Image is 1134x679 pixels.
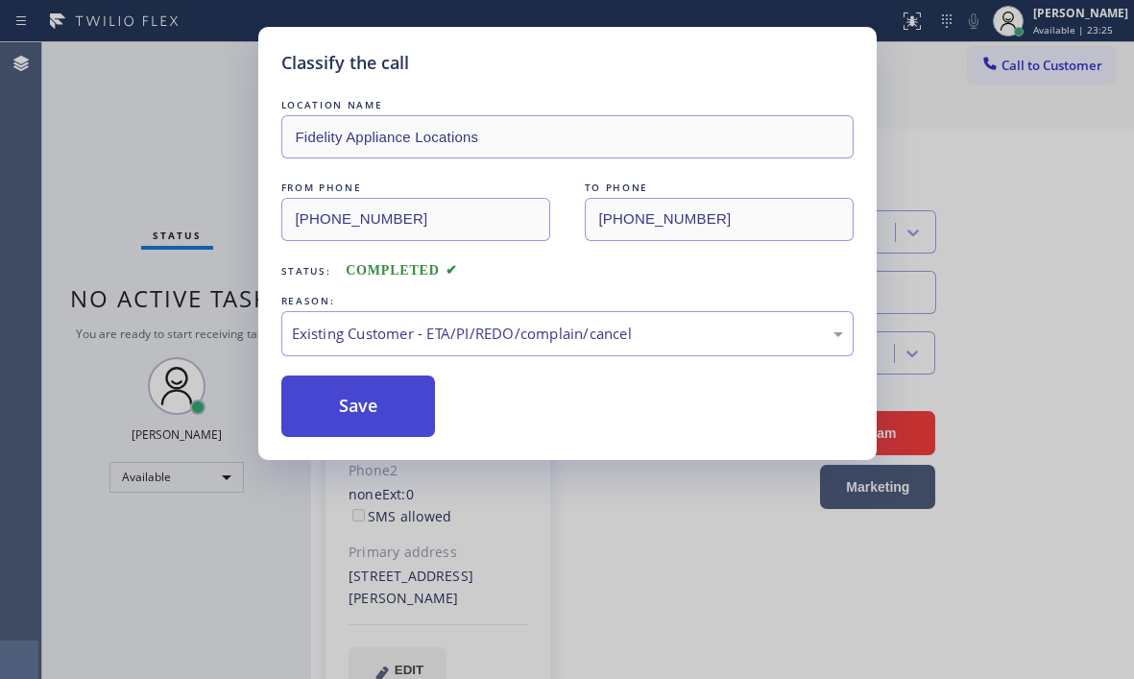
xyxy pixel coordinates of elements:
[585,178,854,198] div: TO PHONE
[281,198,550,241] input: From phone
[281,95,854,115] div: LOCATION NAME
[281,50,409,76] h5: Classify the call
[585,198,854,241] input: To phone
[281,178,550,198] div: FROM PHONE
[292,323,843,345] div: Existing Customer - ETA/PI/REDO/complain/cancel
[281,291,854,311] div: REASON:
[346,263,457,278] span: COMPLETED
[281,264,331,278] span: Status:
[281,376,436,437] button: Save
